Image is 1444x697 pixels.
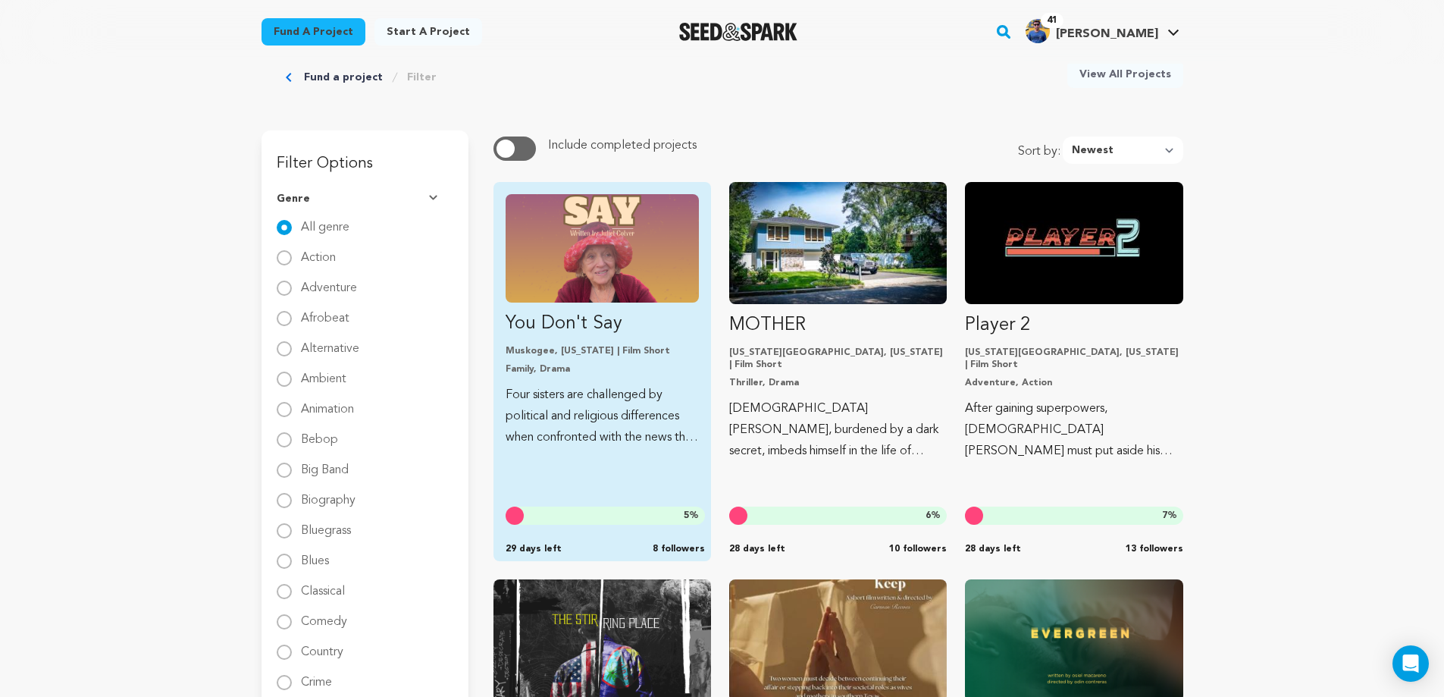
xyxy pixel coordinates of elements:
[729,377,947,389] p: Thriller, Drama
[1162,510,1177,522] span: %
[301,391,354,416] label: Animation
[684,510,699,522] span: %
[304,70,383,85] a: Fund a project
[965,182,1182,462] a: Fund Player 2
[926,510,941,522] span: %
[1056,28,1158,40] span: [PERSON_NAME]
[301,482,356,507] label: Biography
[729,398,947,462] p: [DEMOGRAPHIC_DATA] [PERSON_NAME], burdened by a dark secret, imbeds himself in the life of [PERSO...
[965,347,1182,371] p: [US_STATE][GEOGRAPHIC_DATA], [US_STATE] | Film Short
[1018,143,1063,164] span: Sort by:
[506,345,699,357] p: Muskogee, [US_STATE] | Film Short
[301,240,336,264] label: Action
[262,18,365,46] a: Fund a project
[889,543,947,555] span: 10 followers
[277,191,310,206] span: Genre
[301,361,346,385] label: Ambient
[407,70,437,85] a: Filter
[1067,61,1183,88] a: View All Projects
[301,209,349,234] label: All genre
[965,377,1182,389] p: Adventure, Action
[429,195,441,203] img: Seed&Spark Arrow Down Icon
[301,331,359,355] label: Alternative
[965,313,1182,338] p: Player 2
[506,385,699,448] p: Four sisters are challenged by political and religious differences when confronted with the news ...
[277,179,453,218] button: Genre
[506,363,699,375] p: Family, Drama
[301,513,351,537] label: Bluegrass
[301,300,349,325] label: Afrobeat
[729,543,785,555] span: 28 days left
[1026,19,1050,43] img: aa3a6eba01ca51bb.jpg
[1162,511,1167,520] span: 7
[1023,16,1182,43] a: Brijesh G.'s Profile
[729,347,947,371] p: [US_STATE][GEOGRAPHIC_DATA], [US_STATE] | Film Short
[374,18,482,46] a: Start a project
[301,664,332,689] label: Crime
[506,194,699,448] a: Fund You Don&#039;t Say
[679,23,798,41] a: Seed&Spark Homepage
[506,543,562,555] span: 29 days left
[729,182,947,462] a: Fund MOTHER
[301,452,349,476] label: Big Band
[301,604,347,628] label: Comedy
[286,61,437,94] div: Breadcrumb
[506,312,699,336] p: You Don't Say
[653,543,705,555] span: 8 followers
[301,543,329,567] label: Blues
[1392,645,1429,682] div: Open Intercom Messenger
[301,573,345,598] label: Classical
[679,23,798,41] img: Seed&Spark Logo Dark Mode
[301,270,357,294] label: Adventure
[1023,16,1182,48] span: Brijesh G.'s Profile
[729,313,947,338] p: MOTHER
[262,130,468,179] h3: Filter Options
[1041,13,1063,28] span: 41
[301,422,338,446] label: Bebop
[1126,543,1183,555] span: 13 followers
[1026,19,1158,43] div: Brijesh G.'s Profile
[965,543,1021,555] span: 28 days left
[301,634,343,658] label: Country
[965,398,1182,462] p: After gaining superpowers, [DEMOGRAPHIC_DATA] [PERSON_NAME] must put aside his rivalry with his y...
[926,511,931,520] span: 6
[684,511,689,520] span: 5
[548,140,697,152] span: Include completed projects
